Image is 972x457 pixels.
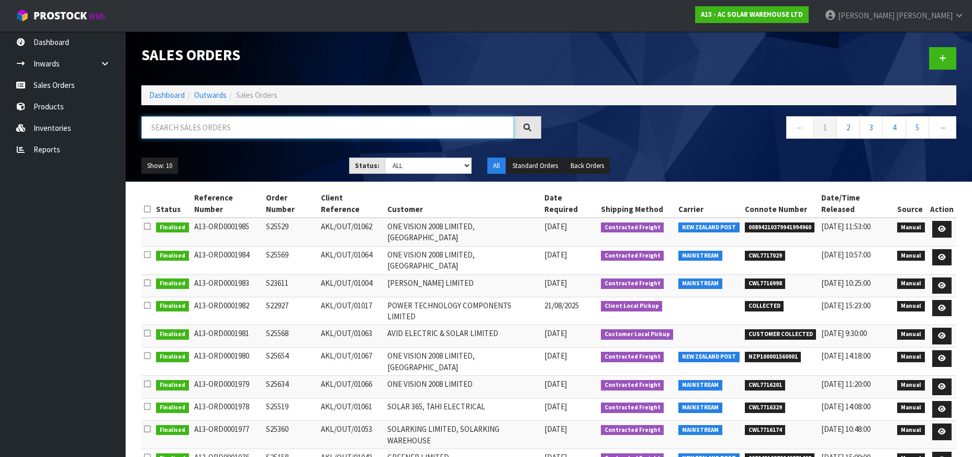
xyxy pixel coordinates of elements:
td: AKL/OUT/01004 [318,274,385,297]
button: Show: 10 [141,158,178,174]
span: [DATE] 15:23:00 [821,300,870,310]
span: COLLECTED [745,301,784,311]
span: CWL7716329 [745,403,786,413]
td: AKL/OUT/01062 [318,218,385,246]
span: Finalised [156,222,189,233]
span: CUSTOMER COLLECTED [745,329,817,340]
small: WMS [89,12,105,21]
td: S25360 [263,421,318,449]
span: [DATE] 11:20:00 [821,379,870,389]
span: Contracted Freight [601,278,664,289]
td: SOLAR 365, TAHI ELECTRICAL [385,398,542,421]
td: ONE VISION 2008 LIMITED, [GEOGRAPHIC_DATA] [385,348,542,376]
span: [DATE] [544,278,567,288]
span: CWL7716201 [745,380,786,391]
button: Back Orders [565,158,610,174]
span: MAINSTREAM [678,403,722,413]
span: Contracted Freight [601,425,664,436]
a: ← [786,116,814,139]
span: [DATE] 14:18:00 [821,351,870,361]
span: CWL7716998 [745,278,786,289]
span: MAINSTREAM [678,278,722,289]
span: Finalised [156,403,189,413]
a: 2 [836,116,860,139]
td: AVID ELECTRIC & SOLAR LIMITED [385,325,542,348]
span: [DATE] 11:53:00 [821,221,870,231]
td: POWER TECHNOLOGY COMPONENTS LIMITED [385,297,542,325]
a: Outwards [194,90,227,100]
a: 5 [906,116,929,139]
td: A13-ORD0001983 [192,274,263,297]
th: Order Number [263,190,318,218]
td: ONE VISION 2008 LIMITED [385,376,542,398]
h1: Sales Orders [141,47,541,64]
span: [DATE] 9:30:00 [821,328,867,338]
span: [DATE] [544,424,567,434]
button: Standard Orders [507,158,564,174]
th: Source [895,190,928,218]
span: [DATE] 10:57:00 [821,250,870,260]
span: Finalised [156,278,189,289]
span: [DATE] [544,221,567,231]
span: 21/08/2025 [544,300,579,310]
span: 00894210379941994960 [745,222,815,233]
span: Manual [897,352,925,362]
span: NEW ZEALAND POST [678,352,740,362]
td: A13-ORD0001982 [192,297,263,325]
button: All [487,158,506,174]
span: Manual [897,278,925,289]
span: [PERSON_NAME] [838,10,895,20]
span: Contracted Freight [601,352,664,362]
strong: Status: [355,161,379,170]
td: ONE VISION 2008 LIMITED, [GEOGRAPHIC_DATA] [385,246,542,274]
td: A13-ORD0001985 [192,218,263,246]
span: Client Local Pickup [601,301,663,311]
td: AKL/OUT/01067 [318,348,385,376]
nav: Page navigation [557,116,957,142]
span: [DATE] 14:08:00 [821,402,870,411]
td: AKL/OUT/01017 [318,297,385,325]
a: 4 [882,116,906,139]
td: S25519 [263,398,318,421]
span: MAINSTREAM [678,380,722,391]
span: [PERSON_NAME] [896,10,953,20]
td: A13-ORD0001979 [192,376,263,398]
span: Customer Local Pickup [601,329,674,340]
span: Manual [897,403,925,413]
td: S23611 [263,274,318,297]
span: NEW ZEALAND POST [678,222,740,233]
td: AKL/OUT/01064 [318,246,385,274]
span: [DATE] 10:48:00 [821,424,870,434]
span: Finalised [156,352,189,362]
a: 1 [813,116,837,139]
span: [DATE] [544,402,567,411]
td: A13-ORD0001978 [192,398,263,421]
td: AKL/OUT/01063 [318,325,385,348]
span: MAINSTREAM [678,425,722,436]
span: ProStock [33,9,87,23]
span: Manual [897,301,925,311]
span: Contracted Freight [601,222,664,233]
td: S25569 [263,246,318,274]
span: Finalised [156,380,189,391]
td: A13-ORD0001977 [192,421,263,449]
span: Finalised [156,329,189,340]
span: Sales Orders [236,90,277,100]
span: CWL7716174 [745,425,786,436]
th: Shipping Method [598,190,676,218]
span: [DATE] [544,379,567,389]
td: SOLARKING LIMITED, SOLARKING WAREHOUSE [385,421,542,449]
span: NZP100001560001 [745,352,801,362]
span: [DATE] [544,328,567,338]
a: Dashboard [149,90,185,100]
td: S25654 [263,348,318,376]
th: Carrier [676,190,742,218]
td: ONE VISION 2008 LIMITED, [GEOGRAPHIC_DATA] [385,218,542,246]
th: Action [928,190,956,218]
span: [DATE] 10:25:00 [821,278,870,288]
td: S25634 [263,376,318,398]
span: Finalised [156,425,189,436]
span: Manual [897,425,925,436]
td: AKL/OUT/01066 [318,376,385,398]
a: 3 [859,116,883,139]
